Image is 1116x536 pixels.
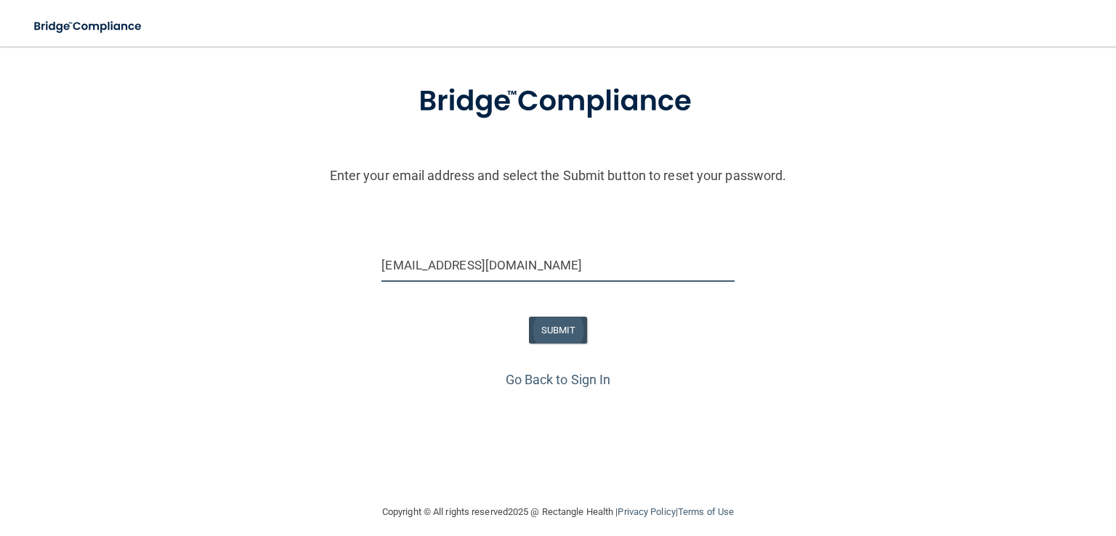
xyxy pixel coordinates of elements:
img: bridge_compliance_login_screen.278c3ca4.svg [22,12,155,41]
input: Email [381,249,734,282]
img: bridge_compliance_login_screen.278c3ca4.svg [389,64,727,139]
a: Go Back to Sign In [506,372,611,387]
a: Privacy Policy [618,506,675,517]
div: Copyright © All rights reserved 2025 @ Rectangle Health | | [293,489,823,535]
a: Terms of Use [678,506,734,517]
button: SUBMIT [529,317,588,344]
